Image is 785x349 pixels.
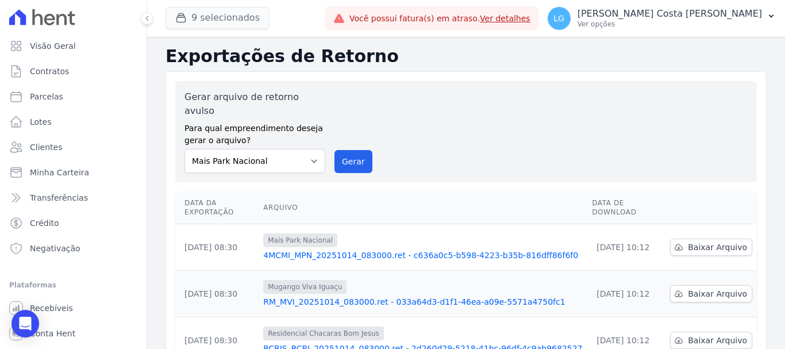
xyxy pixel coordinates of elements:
[30,243,80,254] span: Negativação
[263,250,583,261] a: 4MCMI_MPN_20251014_083000.ret - c636a0c5-b598-4223-b35b-816dff86f6f0
[587,224,665,271] td: [DATE] 10:12
[30,116,52,128] span: Lotes
[5,136,142,159] a: Clientes
[5,237,142,260] a: Negativação
[688,288,747,300] span: Baixar Arquivo
[175,191,259,224] th: Data da Exportação
[5,60,142,83] a: Contratos
[30,66,69,77] span: Contratos
[263,296,583,308] a: RM_MVI_20251014_083000.ret - 033a64d3-d1f1-46ea-a09e-5571a4750fc1
[349,13,530,25] span: Você possui fatura(s) em atraso.
[670,332,752,349] a: Baixar Arquivo
[5,34,142,57] a: Visão Geral
[538,2,785,34] button: LG [PERSON_NAME] Costa [PERSON_NAME] Ver opções
[259,191,587,224] th: Arquivo
[263,280,347,294] span: Mugango Viva Iguaçu
[30,328,75,339] span: Conta Hent
[578,8,762,20] p: [PERSON_NAME] Costa [PERSON_NAME]
[166,46,767,67] h2: Exportações de Retorno
[30,167,89,178] span: Minha Carteira
[175,224,259,271] td: [DATE] 08:30
[5,297,142,320] a: Recebíveis
[263,233,337,247] span: Mais Park Nacional
[688,335,747,346] span: Baixar Arquivo
[9,278,137,292] div: Plataformas
[30,302,73,314] span: Recebíveis
[5,322,142,345] a: Conta Hent
[5,212,142,235] a: Crédito
[587,271,665,317] td: [DATE] 10:12
[670,285,752,302] a: Baixar Arquivo
[5,85,142,108] a: Parcelas
[5,110,142,133] a: Lotes
[30,217,59,229] span: Crédito
[184,90,325,118] label: Gerar arquivo de retorno avulso
[5,186,142,209] a: Transferências
[166,7,270,29] button: 9 selecionados
[30,40,76,52] span: Visão Geral
[334,150,372,173] button: Gerar
[11,310,39,338] div: Open Intercom Messenger
[175,271,259,317] td: [DATE] 08:30
[587,191,665,224] th: Data de Download
[688,241,747,253] span: Baixar Arquivo
[263,327,384,340] span: Residencial Chacaras Bom Jesus
[5,161,142,184] a: Minha Carteira
[30,141,62,153] span: Clientes
[480,14,530,23] a: Ver detalhes
[578,20,762,29] p: Ver opções
[30,192,88,204] span: Transferências
[30,91,63,102] span: Parcelas
[670,239,752,256] a: Baixar Arquivo
[184,118,325,147] label: Para qual empreendimento deseja gerar o arquivo?
[553,14,564,22] span: LG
